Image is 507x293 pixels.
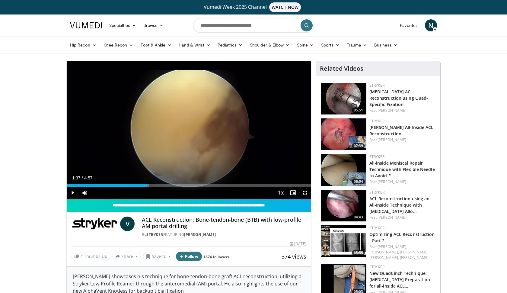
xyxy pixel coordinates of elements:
[371,39,401,51] a: Business
[66,39,100,51] a: Hip Recon
[369,190,384,195] a: Stryker
[140,19,167,31] a: Browse
[72,217,118,231] img: Stryker
[287,187,299,199] button: Enable picture-in-picture mode
[369,108,435,113] div: Feat.
[352,143,365,149] span: 07:39
[378,108,406,113] a: [PERSON_NAME]
[142,217,306,230] h4: ACL Reconstruction: Bone-tendon-bone (BTB) with low-profile AM portal drilling
[193,18,314,33] input: Search topics, interventions
[321,190,366,221] img: d4705a73-8f83-4eba-b039-6c8b41228f1e.150x105_q85_crop-smart_upscale.jpg
[369,244,435,260] div: Feat.
[396,19,421,31] a: Favorites
[214,39,246,51] a: Pediatrics
[275,187,287,199] button: Playback Rate
[175,39,214,51] a: Hand & Wrist
[290,241,306,246] div: [DATE]
[321,118,366,150] a: 07:39
[143,252,174,261] button: Save to
[72,252,110,261] a: 4 Thumbs Up
[70,22,102,28] img: VuMedi Logo
[369,250,399,255] a: [PERSON_NAME],
[321,225,366,257] img: a0b7dd90-0bc1-4e15-a6b3-8a0dc217bacc.150x105_q85_crop-smart_upscale.jpg
[425,19,437,31] a: N
[352,179,365,184] span: 06:04
[369,196,430,214] a: ACL Reconstruction using an All-Inside Technique with [MEDICAL_DATA] Allo…
[369,225,384,230] a: Stryker
[269,2,301,12] span: WATCH NOW
[71,2,436,12] a: Vumedi Week 2025 ChannelWATCH NOW
[369,264,384,269] a: Stryker
[317,39,343,51] a: Sports
[321,83,366,114] img: 1042ad87-021b-4d4a-aca5-edda01ae0822.150x105_q85_crop-smart_upscale.jpg
[369,215,435,220] div: Feat.
[352,214,365,220] span: 04:43
[67,187,79,199] button: Play
[369,118,384,124] a: Stryker
[79,187,91,199] button: Mute
[321,118,366,150] img: f7f7267a-c81d-4618-aa4d-f41cfa328f83.150x105_q85_crop-smart_upscale.jpg
[67,61,311,199] video-js: Video Player
[282,253,306,260] span: 374 views
[146,232,163,237] a: Stryker
[299,187,311,199] button: Fullscreen
[113,252,141,261] button: Share
[352,250,365,256] span: 65:55
[84,175,92,180] span: 4:57
[369,154,384,159] a: Stryker
[369,89,428,107] a: [MEDICAL_DATA] ACL Reconstruction using Quad-Specific Fixation
[142,232,306,237] div: By FEATURING
[320,65,363,72] h4: Related Videos
[369,137,435,143] div: Feat.
[369,270,430,289] a: New QuadCinch Technique: [MEDICAL_DATA] Preparation for all-inside ACL…
[203,254,229,259] a: 1874 followers
[67,184,311,187] div: Progress Bar
[72,175,80,180] span: 1:37
[378,244,407,249] a: [PERSON_NAME],
[176,252,202,261] button: Follow
[378,179,406,184] a: [PERSON_NAME]
[80,253,83,259] span: 4
[343,39,371,51] a: Trauma
[378,137,406,142] a: [PERSON_NAME]
[184,232,216,237] a: [PERSON_NAME]
[369,124,434,137] a: [PERSON_NAME] All-Inside ACL Reconstruction
[82,175,83,180] span: /
[369,231,435,243] a: Optimizing ACL Reconstruction - Part 2
[369,160,435,179] a: All-inside Meniscal Repair Technique with Flexible Needle to Avoid F…
[352,108,365,113] span: 05:51
[369,255,399,260] a: [PERSON_NAME],
[400,250,429,255] a: [PERSON_NAME],
[369,179,435,185] div: Feat.
[137,39,175,51] a: Foot & Ankle
[293,39,317,51] a: Spine
[321,83,366,114] a: 05:51
[321,154,366,186] img: 2e73bdfe-bebc-48ba-a9ed-2cebf52bde1c.150x105_q85_crop-smart_upscale.jpg
[378,215,406,220] a: [PERSON_NAME]
[120,217,135,231] a: V
[321,225,366,257] a: 65:55
[369,83,384,88] a: Stryker
[246,39,293,51] a: Shoulder & Elbow
[321,154,366,186] a: 06:04
[100,39,137,51] a: Knee Recon
[400,255,429,260] a: [PERSON_NAME]
[106,19,140,31] a: Specialties
[321,190,366,221] a: 04:43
